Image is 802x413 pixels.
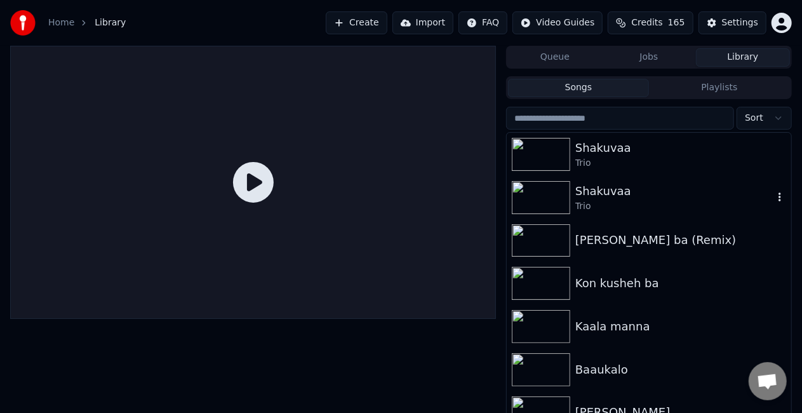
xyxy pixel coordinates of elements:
span: Sort [745,112,763,125]
span: Library [95,17,126,29]
img: youka [10,10,36,36]
button: Library [696,48,790,67]
nav: breadcrumb [48,17,126,29]
span: 165 [668,17,685,29]
div: Trio [575,200,773,213]
button: Songs [508,79,649,97]
button: Queue [508,48,602,67]
span: Credits [631,17,662,29]
a: Home [48,17,74,29]
div: Shakuvaa [575,139,786,157]
div: Shakuvaa [575,182,773,200]
button: Credits165 [608,11,693,34]
button: Import [392,11,453,34]
a: Open chat [749,362,787,400]
div: Kaala manna [575,318,786,335]
div: Settings [722,17,758,29]
button: Playlists [649,79,790,97]
button: FAQ [458,11,507,34]
button: Jobs [602,48,696,67]
div: Kon kusheh ba [575,274,786,292]
button: Video Guides [512,11,603,34]
div: Baaukalo [575,361,786,379]
button: Create [326,11,387,34]
div: [PERSON_NAME] ba (Remix) [575,231,786,249]
div: Trio [575,157,786,170]
button: Settings [698,11,766,34]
